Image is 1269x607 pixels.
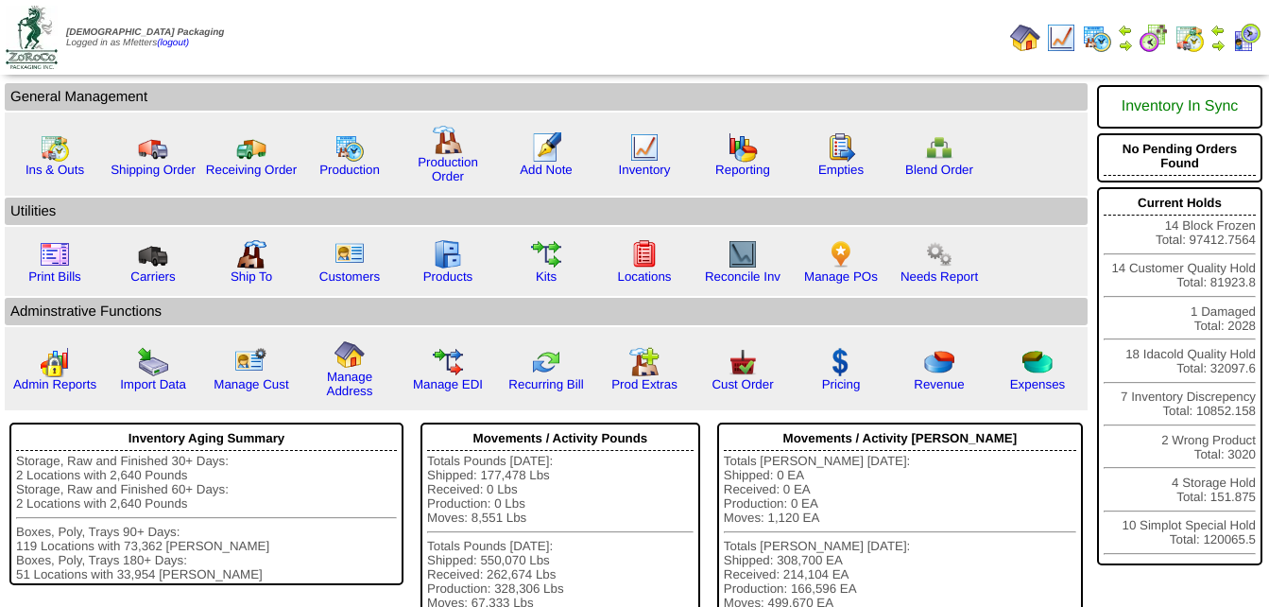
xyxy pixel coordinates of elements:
[6,6,58,69] img: zoroco-logo-small.webp
[157,38,189,48] a: (logout)
[138,347,168,377] img: import.gif
[728,239,758,269] img: line_graph2.gif
[826,132,856,163] img: workorder.gif
[924,132,954,163] img: network.png
[433,347,463,377] img: edi.gif
[16,454,397,581] div: Storage, Raw and Finished 30+ Days: 2 Locations with 2,640 Pounds Storage, Raw and Finished 60+ D...
[120,377,186,391] a: Import Data
[1118,23,1133,38] img: arrowleft.gif
[611,377,677,391] a: Prod Extras
[111,163,196,177] a: Shipping Order
[520,163,573,177] a: Add Note
[531,239,561,269] img: workflow.gif
[138,132,168,163] img: truck.gif
[536,269,557,284] a: Kits
[319,163,380,177] a: Production
[413,377,483,391] a: Manage EDI
[619,163,671,177] a: Inventory
[629,132,660,163] img: line_graph.gif
[214,377,288,391] a: Manage Cust
[418,155,478,183] a: Production Order
[822,377,861,391] a: Pricing
[531,132,561,163] img: orders.gif
[1210,23,1226,38] img: arrowleft.gif
[28,269,81,284] a: Print Bills
[433,239,463,269] img: cabinet.gif
[5,198,1088,225] td: Utilities
[818,163,864,177] a: Empties
[1022,347,1053,377] img: pie_chart2.png
[66,27,224,48] span: Logged in as Mfetters
[66,27,224,38] span: [DEMOGRAPHIC_DATA] Packaging
[1046,23,1076,53] img: line_graph.gif
[5,298,1088,325] td: Adminstrative Functions
[826,347,856,377] img: dollar.gif
[5,83,1088,111] td: General Management
[138,239,168,269] img: truck3.gif
[900,269,978,284] a: Needs Report
[234,347,269,377] img: managecust.png
[826,239,856,269] img: po.png
[433,125,463,155] img: factory.gif
[26,163,84,177] a: Ins & Outs
[724,426,1076,451] div: Movements / Activity [PERSON_NAME]
[804,269,878,284] a: Manage POs
[1097,187,1262,565] div: 14 Block Frozen Total: 97412.7564 14 Customer Quality Hold Total: 81923.8 1 Damaged Total: 2028 1...
[231,269,272,284] a: Ship To
[629,347,660,377] img: prodextras.gif
[728,132,758,163] img: graph.gif
[1104,137,1256,176] div: No Pending Orders Found
[1210,38,1226,53] img: arrowright.gif
[924,239,954,269] img: workflow.png
[1104,191,1256,216] div: Current Holds
[1231,23,1261,53] img: calendarcustomer.gif
[1010,377,1066,391] a: Expenses
[905,163,973,177] a: Blend Order
[1139,23,1169,53] img: calendarblend.gif
[236,132,266,163] img: truck2.gif
[130,269,175,284] a: Carriers
[40,239,70,269] img: invoice2.gif
[914,377,964,391] a: Revenue
[319,269,380,284] a: Customers
[206,163,297,177] a: Receiving Order
[712,377,773,391] a: Cust Order
[705,269,780,284] a: Reconcile Inv
[236,239,266,269] img: factory2.gif
[40,132,70,163] img: calendarinout.gif
[617,269,671,284] a: Locations
[508,377,583,391] a: Recurring Bill
[327,370,373,398] a: Manage Address
[334,339,365,370] img: home.gif
[1010,23,1040,53] img: home.gif
[1104,89,1256,125] div: Inventory In Sync
[40,347,70,377] img: graph2.png
[1175,23,1205,53] img: calendarinout.gif
[427,426,694,451] div: Movements / Activity Pounds
[728,347,758,377] img: cust_order.png
[16,426,397,451] div: Inventory Aging Summary
[13,377,96,391] a: Admin Reports
[924,347,954,377] img: pie_chart.png
[531,347,561,377] img: reconcile.gif
[1082,23,1112,53] img: calendarprod.gif
[1118,38,1133,53] img: arrowright.gif
[423,269,473,284] a: Products
[334,239,365,269] img: customers.gif
[629,239,660,269] img: locations.gif
[334,132,365,163] img: calendarprod.gif
[715,163,770,177] a: Reporting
